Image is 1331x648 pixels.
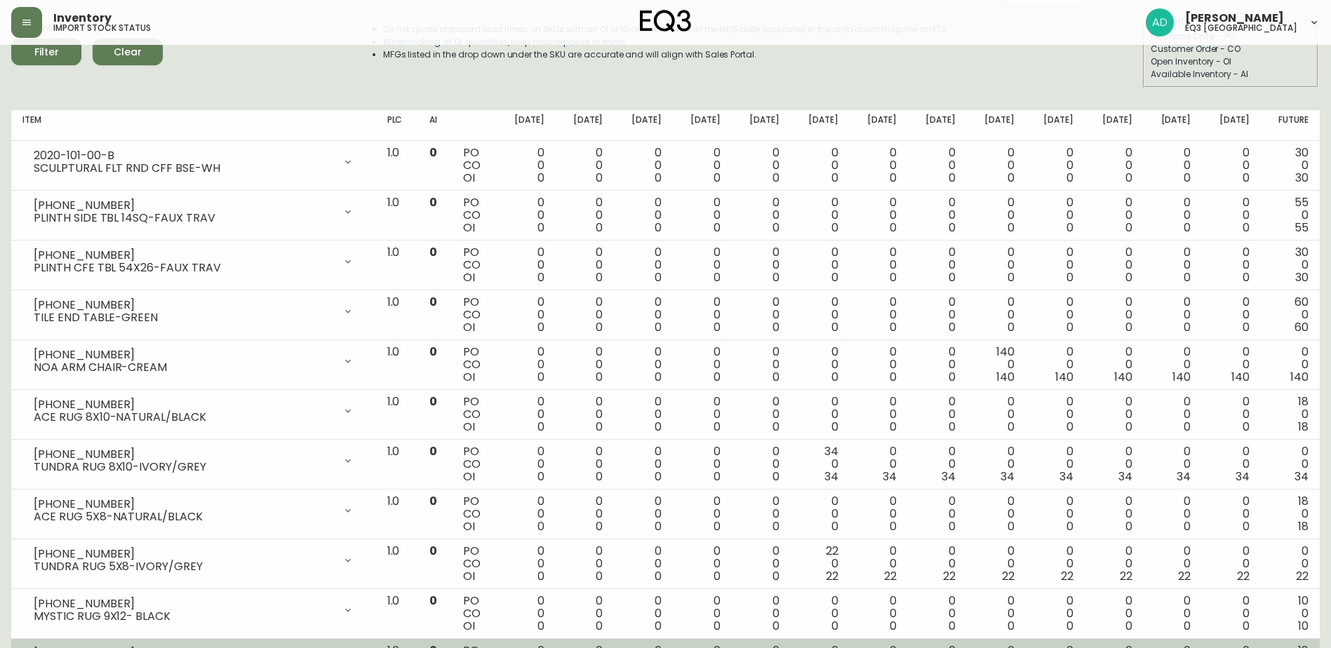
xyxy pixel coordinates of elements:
[743,396,780,433] div: 0 0
[1261,110,1320,141] th: Future
[919,346,956,384] div: 0 0
[625,147,662,184] div: 0 0
[567,396,603,433] div: 0 0
[22,346,365,377] div: [PHONE_NUMBER]NOA ARM CHAIR-CREAM
[1037,445,1074,483] div: 0 0
[376,340,418,390] td: 1.0
[463,495,486,533] div: PO CO
[376,110,418,141] th: PLC
[1213,147,1250,184] div: 0 0
[684,346,721,384] div: 0 0
[714,468,721,485] span: 0
[22,296,365,327] div: [PHONE_NUMBER]TILE END TABLE-GREEN
[861,296,897,334] div: 0 0
[508,246,544,284] div: 0 0
[908,110,967,141] th: [DATE]
[376,191,418,241] td: 1.0
[34,511,334,523] div: ACE RUG 5X8-NATURAL/BLACK
[376,390,418,440] td: 1.0
[996,369,1015,385] span: 140
[34,262,334,274] div: PLINTH CFE TBL 54X26-FAUX TRAV
[625,346,662,384] div: 0 0
[640,10,692,32] img: logo
[1008,419,1015,435] span: 0
[714,419,721,435] span: 0
[1055,369,1074,385] span: 140
[508,196,544,234] div: 0 0
[655,170,662,186] span: 0
[1066,220,1074,236] span: 0
[684,147,721,184] div: 0 0
[537,419,544,435] span: 0
[890,319,897,335] span: 0
[567,147,603,184] div: 0 0
[22,147,365,177] div: 2020-101-00-BSCULPTURAL FLT RND CFF BSE-WH
[978,196,1015,234] div: 0 0
[1008,170,1015,186] span: 0
[34,610,334,623] div: MYSTIC RUG 9X12- BLACK
[1066,419,1074,435] span: 0
[831,319,838,335] span: 0
[537,369,544,385] span: 0
[1272,296,1309,334] div: 60 0
[596,369,603,385] span: 0
[1151,43,1311,55] div: Customer Order - CO
[1125,220,1132,236] span: 0
[429,294,437,310] span: 0
[497,110,556,141] th: [DATE]
[949,220,956,236] span: 0
[802,196,838,234] div: 0 0
[34,560,334,573] div: TUNDRA RUG 5X8-IVORY/GREY
[802,346,838,384] div: 0 0
[1096,346,1132,384] div: 0 0
[34,448,334,461] div: [PHONE_NUMBER]
[850,110,909,141] th: [DATE]
[1096,396,1132,433] div: 0 0
[1184,269,1191,285] span: 0
[861,246,897,284] div: 0 0
[537,220,544,236] span: 0
[34,398,334,411] div: [PHONE_NUMBER]
[655,419,662,435] span: 0
[743,196,780,234] div: 0 0
[34,361,334,374] div: NOA ARM CHAIR-CREAM
[802,296,838,334] div: 0 0
[890,170,897,186] span: 0
[1290,369,1309,385] span: 140
[772,220,780,236] span: 0
[772,170,780,186] span: 0
[919,147,956,184] div: 0 0
[743,147,780,184] div: 0 0
[429,443,437,459] span: 0
[1243,319,1250,335] span: 0
[1243,170,1250,186] span: 0
[104,43,152,61] span: Clear
[1295,468,1309,485] span: 34
[919,196,956,234] div: 0 0
[978,495,1015,533] div: 0 0
[567,346,603,384] div: 0 0
[556,110,615,141] th: [DATE]
[383,48,950,61] li: MFGs listed in the drop down under the SKU are accurate and will align with Sales Portal.
[463,468,475,485] span: OI
[1096,246,1132,284] div: 0 0
[1066,269,1074,285] span: 0
[743,346,780,384] div: 0 0
[1114,369,1132,385] span: 140
[596,170,603,186] span: 0
[824,468,838,485] span: 34
[596,419,603,435] span: 0
[508,396,544,433] div: 0 0
[463,346,486,384] div: PO CO
[376,290,418,340] td: 1.0
[684,196,721,234] div: 0 0
[1213,445,1250,483] div: 0 0
[890,220,897,236] span: 0
[655,319,662,335] span: 0
[1184,319,1191,335] span: 0
[655,220,662,236] span: 0
[890,369,897,385] span: 0
[831,170,838,186] span: 0
[1272,346,1309,384] div: 0 0
[1184,419,1191,435] span: 0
